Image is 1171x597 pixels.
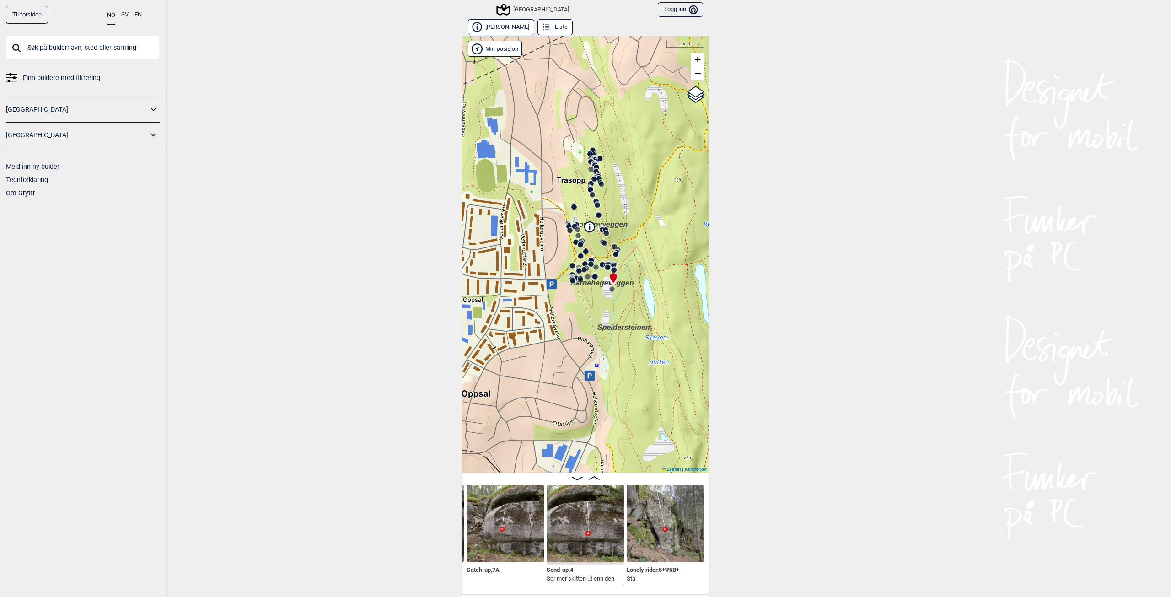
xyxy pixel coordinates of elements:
button: Logg inn [658,2,703,17]
img: Catch up 200524 [467,485,544,562]
span: Cowboyveggen [574,221,628,228]
a: [GEOGRAPHIC_DATA] [6,103,148,116]
a: Zoom in [691,53,704,66]
a: Om Gryttr [6,189,35,197]
img: Send up 200524 [547,485,624,562]
p: Ser mer skitten ut enn den [547,574,614,583]
div: Speidersteinen [597,322,603,328]
button: [PERSON_NAME] [468,19,534,35]
img: Lonely rider 200830 [627,485,704,562]
span: Send-up , 4 [547,565,573,573]
button: EN [134,6,142,24]
a: Leaflet [662,467,681,472]
span: Speidersteinen [597,323,650,331]
span: | [682,467,683,472]
div: 200 m [666,41,704,48]
button: NO [107,6,115,25]
a: Tegnforklaring [6,176,48,183]
span: Catch-up , 7A [467,565,500,573]
a: Til forsiden [6,6,48,24]
a: Kartverket [685,467,707,472]
a: Layers [687,85,704,105]
a: Finn buldere med filtrering [6,71,160,85]
button: SV [121,6,129,24]
span: Finn buldere med filtrering [23,71,100,85]
div: [GEOGRAPHIC_DATA] [498,4,569,15]
span: + [695,54,701,65]
span: Barnehageveggen [570,279,634,287]
div: Vis min posisjon [468,41,522,57]
a: [GEOGRAPHIC_DATA] [6,129,148,142]
span: − [695,67,701,79]
p: Stå. [627,574,679,583]
a: Meld inn ny bulder [6,163,59,170]
button: Liste [537,19,573,35]
input: Søk på buldernavn, sted eller samling [6,36,160,59]
span: Lonely rider , 5+ Ψ 6B+ [627,565,679,573]
a: Zoom out [691,66,704,80]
